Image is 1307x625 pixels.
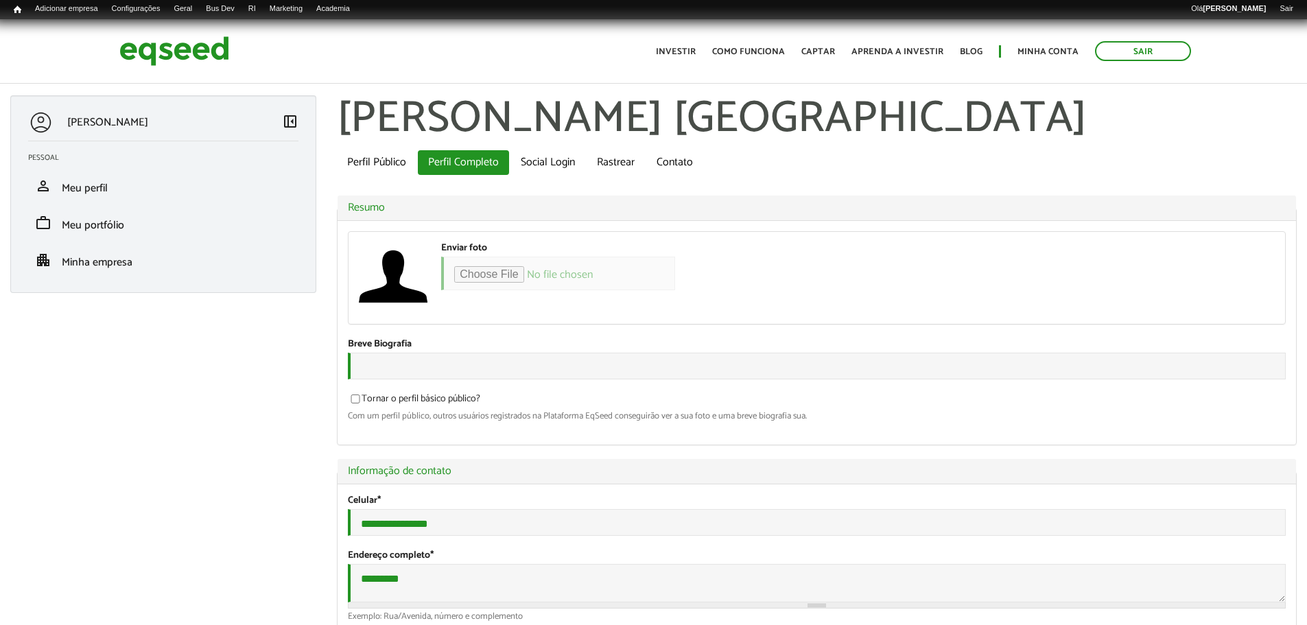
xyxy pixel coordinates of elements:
a: Minha conta [1017,47,1079,56]
a: Aprenda a investir [851,47,943,56]
h2: Pessoal [28,154,309,162]
a: Ver perfil do usuário. [359,242,427,311]
a: Perfil Completo [418,150,509,175]
a: Captar [801,47,835,56]
a: workMeu portfólio [28,215,298,231]
a: Bus Dev [199,3,242,14]
a: Academia [309,3,357,14]
a: Sair [1095,41,1191,61]
a: Sair [1273,3,1300,14]
label: Tornar o perfil básico público? [348,394,480,408]
a: apartmentMinha empresa [28,252,298,268]
li: Minha empresa [18,241,309,279]
a: Marketing [263,3,309,14]
a: Social Login [510,150,585,175]
li: Meu perfil [18,167,309,204]
a: Adicionar empresa [28,3,105,14]
a: Investir [656,47,696,56]
p: [PERSON_NAME] [67,116,148,129]
span: left_panel_close [282,113,298,130]
a: RI [242,3,263,14]
a: Como funciona [712,47,785,56]
h1: [PERSON_NAME] [GEOGRAPHIC_DATA] [337,95,1297,143]
a: Contato [646,150,703,175]
span: Minha empresa [62,253,132,272]
a: Geral [167,3,199,14]
a: Configurações [105,3,167,14]
span: Início [14,5,21,14]
input: Tornar o perfil básico público? [343,394,368,403]
div: Com um perfil público, outros usuários registrados na Plataforma EqSeed conseguirão ver a sua fot... [348,412,1286,421]
label: Enviar foto [441,244,487,253]
a: Resumo [348,202,1286,213]
span: Este campo é obrigatório. [430,547,434,563]
a: Informação de contato [348,466,1286,477]
span: person [35,178,51,194]
span: Meu portfólio [62,216,124,235]
a: Rastrear [587,150,645,175]
a: Blog [960,47,982,56]
span: Meu perfil [62,179,108,198]
a: Início [7,3,28,16]
a: personMeu perfil [28,178,298,194]
div: Exemplo: Rua/Avenida, número e complemento [348,612,1286,621]
label: Celular [348,496,381,506]
a: Olá[PERSON_NAME] [1184,3,1273,14]
a: Perfil Público [337,150,416,175]
span: Este campo é obrigatório. [377,493,381,508]
img: EqSeed [119,33,229,69]
a: Colapsar menu [282,113,298,132]
label: Endereço completo [348,551,434,561]
span: apartment [35,252,51,268]
li: Meu portfólio [18,204,309,241]
span: work [35,215,51,231]
strong: [PERSON_NAME] [1203,4,1266,12]
img: Foto de Luiz Fernando Monteiro B. Gidrão [359,242,427,311]
label: Breve Biografia [348,340,412,349]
